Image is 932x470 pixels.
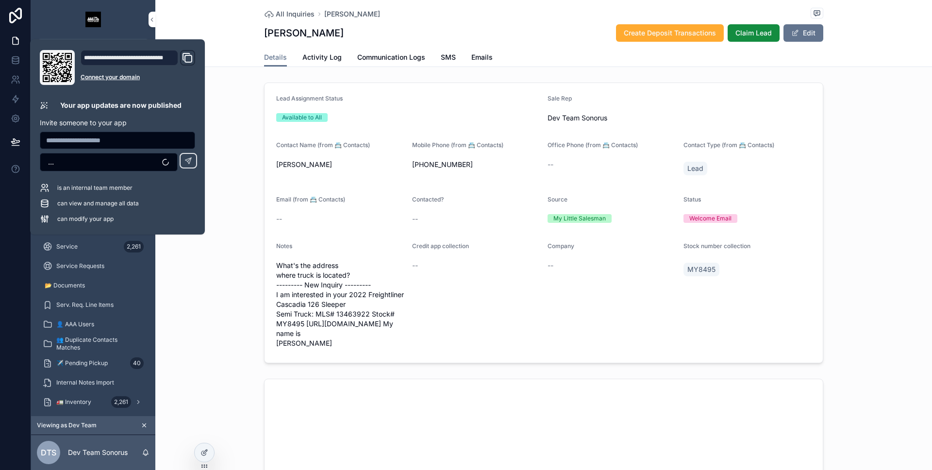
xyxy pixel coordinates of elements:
span: Mobile Phone (from 📇 Contacts) [412,141,503,149]
a: Connect your domain [81,73,195,81]
span: -- [412,214,418,224]
p: Invite someone to your app [40,118,195,128]
span: Company [548,242,574,250]
div: My Little Salesman [553,214,606,223]
span: -- [548,160,553,169]
div: Available to All [282,113,322,122]
span: MY8495 [687,265,716,274]
p: Your app updates are now published [60,101,182,110]
span: Lead Assignment Status [276,95,343,102]
span: Claim Lead [735,28,772,38]
button: Jump to...K [37,39,150,56]
span: Create Deposit Transactions [624,28,716,38]
span: Source [548,196,567,203]
span: can view and manage all data [57,200,139,207]
span: Contact Type (from 📇 Contacts) [683,141,774,149]
span: Viewing as Dev Team [37,421,97,429]
button: Create Deposit Transactions [616,24,724,42]
img: App logo [85,12,101,27]
a: 👤 AAA Users [37,316,150,333]
a: Emails [471,49,493,68]
span: Service [56,243,78,251]
span: Lead [687,164,703,173]
span: [PERSON_NAME] [276,160,404,169]
div: 2,261 [124,241,144,252]
a: All Inquiries [264,9,315,19]
span: Details [264,52,287,62]
p: Dev Team Sonorus [68,448,128,457]
a: Internal Notes Import [37,374,150,391]
span: Dev Team Sonorus [548,113,607,123]
span: 👥 Duplicate Contacts Matches [56,336,140,352]
button: Edit [783,24,823,42]
span: Contacted? [412,196,444,203]
a: SMS [441,49,456,68]
span: 🚛 Inventory [56,398,91,406]
span: All Inquiries [276,9,315,19]
span: ✈️ Pending Pickup [56,359,108,367]
div: scrollable content [31,56,155,416]
span: What's the address where truck is located? --------- New Inquiry --------- I am interested in you... [276,261,404,348]
span: is an internal team member [57,184,133,192]
div: 2,261 [111,396,131,408]
button: Select Button [40,153,178,171]
a: 🚛 Inventory2,261 [37,393,150,411]
span: DTS [41,447,56,458]
span: Activity Log [302,52,342,62]
span: -- [548,261,553,270]
div: Domain and Custom Link [81,50,195,85]
h1: [PERSON_NAME] [264,26,344,40]
span: Internal Notes Import [56,379,114,386]
button: Claim Lead [728,24,780,42]
a: Activity Log [302,49,342,68]
span: can modify your app [57,215,114,223]
span: SMS [441,52,456,62]
span: Emails [471,52,493,62]
div: 40 [130,357,144,369]
span: Status [683,196,701,203]
span: Office Phone (from 📇 Contacts) [548,141,638,149]
a: Service2,261 [37,238,150,255]
span: Email (from 📇 Contacts) [276,196,345,203]
span: Serv. Req. Line Items [56,301,114,309]
span: Service Requests [56,262,104,270]
span: [PHONE_NUMBER] [412,160,540,169]
span: Notes [276,242,292,250]
div: Welcome Email [689,214,732,223]
span: -- [276,214,282,224]
span: Contact Name (from 📇 Contacts) [276,141,370,149]
a: Lead [683,162,707,175]
span: 👤 AAA Users [56,320,94,328]
a: [PERSON_NAME] [324,9,380,19]
span: ... [48,157,54,167]
a: Communication Logs [357,49,425,68]
a: MY8495 [683,263,719,276]
span: Communication Logs [357,52,425,62]
a: 👥 Duplicate Contacts Matches [37,335,150,352]
span: Stock number collection [683,242,750,250]
span: Sale Rep [548,95,572,102]
a: Serv. Req. Line Items [37,296,150,314]
span: 📂 Documents [45,282,85,289]
span: Credit app collection [412,242,469,250]
a: Details [264,49,287,67]
span: -- [412,261,418,270]
a: 📂 Documents [37,277,150,294]
a: Service Requests [37,257,150,275]
a: ✈️ Pending Pickup40 [37,354,150,372]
